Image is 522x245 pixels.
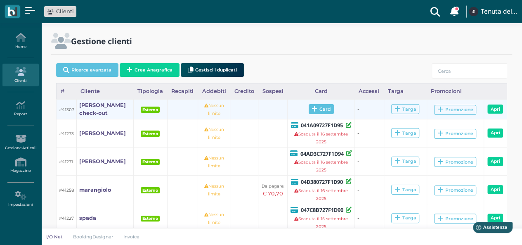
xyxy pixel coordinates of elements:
div: Targa [394,130,416,136]
small: Nessun limite [204,155,224,169]
span: Card [309,104,334,114]
a: Apri [487,214,503,223]
small: Scaduta il 16 settembre 2025 [294,131,348,145]
small: Nessun limite [204,103,224,116]
small: Nessun limite [204,212,224,225]
div: Promozione [437,216,473,222]
div: Targa [384,83,427,99]
td: - [355,204,384,232]
div: Accessi [355,83,384,99]
b: spada [79,215,96,221]
div: # [57,83,77,99]
div: Targa [394,158,416,164]
b: [PERSON_NAME] check-out [79,102,126,116]
a: ... Tenuta del Barco [468,2,517,21]
div: Promozione [437,107,473,113]
b: Esterno [142,159,158,164]
a: BookingDesigner [68,233,118,240]
b: Esterno [142,188,158,193]
td: - [355,147,384,175]
b: Esterno [142,216,158,221]
a: Clienti [47,7,74,15]
td: - [355,176,384,204]
a: Clienti [2,64,38,86]
div: Promozioni [427,83,484,99]
button: Crea Anagrafica [120,63,180,77]
small: Scaduta il 15 settembre 2025 [294,216,348,229]
div: Card [288,83,355,99]
a: [PERSON_NAME] check-out [79,101,131,117]
p: I/O Net [46,233,63,240]
a: Impostazioni [2,188,38,210]
span: Assistenza [24,7,54,13]
b: 04D380727F1D90 [301,178,343,186]
a: Magazzino [2,154,38,177]
b: 047C8B727F1D90 [301,206,343,214]
small: Da pagare: [262,183,284,189]
div: Targa [394,215,416,221]
a: Invoice [118,233,145,240]
div: Promozione [437,131,473,137]
small: #41258 [59,188,74,193]
a: Home [2,30,38,52]
img: logo [7,7,17,17]
b: [PERSON_NAME] [79,130,126,136]
a: Report [2,98,38,120]
div: Targa [394,106,416,112]
small: Scaduta il 16 settembre 2025 [294,188,348,201]
div: Targa [394,187,416,193]
span: Clienti [56,7,74,15]
td: - [355,119,384,147]
a: [PERSON_NAME] [79,129,126,137]
div: Credito [230,83,258,99]
small: #41227 [59,216,74,221]
a: [PERSON_NAME] [79,157,126,165]
iframe: Help widget launcher [463,219,515,238]
div: Promozione [437,187,473,193]
td: - [355,100,384,119]
div: Sospesi [258,83,288,99]
a: Apri [487,185,503,194]
input: Cerca [432,63,507,78]
div: € 70,70 [261,190,285,197]
a: Apri [487,105,503,114]
div: Cliente [77,83,133,99]
button: Ricerca avanzata [56,63,118,77]
small: #41307 [59,107,74,112]
a: Apri [487,128,503,138]
b: 041A09727F1D95 [301,121,343,129]
button: Gestisci i duplicati [181,63,244,77]
b: Esterno [142,131,158,136]
div: Recapiti [167,83,198,99]
small: #41271 [59,159,73,164]
div: Promozione [437,159,473,165]
a: Gestione Articoli [2,131,38,154]
b: [PERSON_NAME] [79,158,126,164]
div: Tipologia [133,83,167,99]
small: Scaduta il 16 settembre 2025 [294,159,348,173]
small: Nessun limite [204,183,224,197]
h4: Tenuta del Barco [481,8,517,15]
b: 04AD3C727F1D94 [300,150,344,157]
small: #41273 [59,131,74,136]
h2: Gestione clienti [71,37,132,45]
div: Addebiti [198,83,230,99]
a: spada [79,214,96,222]
b: Esterno [142,107,158,112]
small: Nessun limite [204,127,224,140]
img: ... [469,7,478,16]
a: Apri [487,157,503,166]
a: marangiolo [79,186,111,194]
